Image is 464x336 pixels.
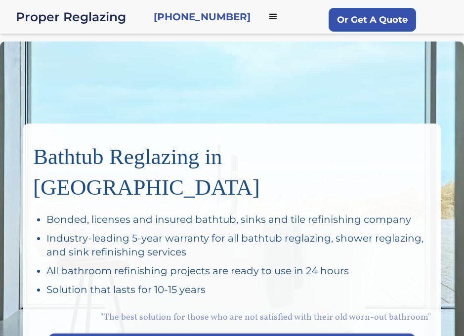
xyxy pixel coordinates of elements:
div: Bonded, licenses and insured bathtub, sinks and tile refinishing company [46,212,431,226]
div: "The best solution for those who are not satisfied with their old worn-out bathroom" [33,301,431,334]
div: menu [258,2,288,32]
a: [PHONE_NUMBER] [154,10,251,24]
div: Industry-leading 5-year warranty for all bathtub reglazing, shower reglazing, and sink refinishin... [46,231,431,259]
h1: Bathtub Reglazing in [GEOGRAPHIC_DATA] [33,133,431,203]
a: Or Get A Quote [329,8,416,32]
a: home [16,10,146,24]
div: All bathroom refinishing projects are ready to use in 24 hours [46,264,431,278]
div: Solution that lasts for 10-15 years [46,283,431,296]
div: Proper Reglazing [16,10,146,24]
